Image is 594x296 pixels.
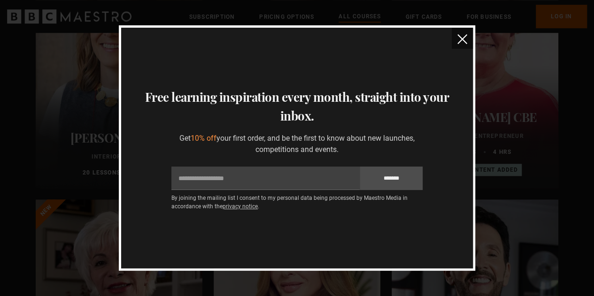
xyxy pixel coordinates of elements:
[191,134,216,143] span: 10% off
[452,28,473,49] button: close
[171,194,423,211] p: By joining the mailing list I consent to my personal data being processed by Maestro Media in acc...
[132,88,462,125] h3: Free learning inspiration every month, straight into your inbox.
[171,133,423,155] p: Get your first order, and be the first to know about new launches, competitions and events.
[223,203,258,210] a: privacy notice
